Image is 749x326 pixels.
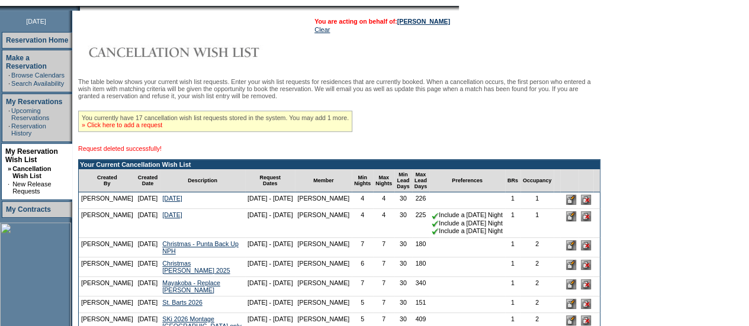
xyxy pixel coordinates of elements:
td: 226 [412,192,430,209]
td: 2 [520,257,554,277]
td: [PERSON_NAME] [79,238,136,257]
input: Edit this Request [566,195,576,205]
input: Delete this Request [581,240,591,250]
nobr: Include a [DATE] Night [432,220,503,227]
td: Request Dates [245,169,295,192]
td: 1 [520,192,554,209]
a: Christmas - Punta Back Up NPH [162,240,239,254]
td: 30 [394,296,412,313]
nobr: Include a [DATE] Night [432,227,503,234]
td: Max Nights [373,169,394,192]
img: chkSmaller.gif [432,212,439,220]
nobr: [DATE] - [DATE] [247,240,293,247]
td: Min Nights [352,169,373,192]
a: Make a Reservation [6,54,47,70]
td: [PERSON_NAME] [79,192,136,209]
td: Description [160,169,245,192]
input: Delete this Request [581,195,591,205]
td: 4 [373,209,394,238]
td: [PERSON_NAME] [295,209,352,238]
td: 30 [394,209,412,238]
td: 225 [412,209,430,238]
td: 2 [520,238,554,257]
td: 5 [352,296,373,313]
td: [PERSON_NAME] [79,209,136,238]
td: 7 [373,277,394,296]
img: chkSmaller.gif [432,220,439,227]
td: · [8,72,10,79]
input: Edit this Request [566,279,576,289]
a: Reservation History [11,122,46,137]
td: 1 [505,296,520,313]
a: [DATE] [162,211,182,218]
td: [DATE] [136,192,160,209]
nobr: [DATE] - [DATE] [247,299,293,306]
td: 1 [505,209,520,238]
a: St. Barts 2026 [162,299,202,306]
a: » Click here to add a request [82,121,162,128]
input: Edit this Request [566,315,576,325]
a: Cancellation Wish List [12,165,51,179]
td: · [8,107,10,121]
input: Edit this Request [566,240,576,250]
nobr: [DATE] - [DATE] [247,211,293,218]
a: Mayakoba - Replace [PERSON_NAME] [162,279,220,293]
input: Edit this Request [566,211,576,221]
td: [DATE] [136,257,160,277]
td: [PERSON_NAME] [295,192,352,209]
a: Search Availability [11,80,64,87]
td: 7 [373,238,394,257]
nobr: [DATE] - [DATE] [247,315,293,322]
nobr: [DATE] - [DATE] [247,279,293,286]
td: 151 [412,296,430,313]
td: · [8,180,11,195]
a: Browse Calendars [11,72,65,79]
input: Edit this Request [566,260,576,270]
td: Created By [79,169,136,192]
td: [PERSON_NAME] [295,257,352,277]
a: Upcoming Reservations [11,107,49,121]
td: Max Lead Days [412,169,430,192]
td: Member [295,169,352,192]
img: blank.gif [80,6,81,11]
td: 1 [505,238,520,257]
td: 1 [505,257,520,277]
td: 30 [394,257,412,277]
td: [PERSON_NAME] [295,277,352,296]
td: 180 [412,238,430,257]
a: My Reservations [6,98,62,106]
td: · [8,122,10,137]
td: 1 [505,192,520,209]
a: Clear [314,26,330,33]
span: Request deleted successfully! [78,145,162,152]
img: Cancellation Wish List [78,40,315,64]
td: 30 [394,192,412,209]
td: [DATE] [136,296,160,313]
td: 7 [352,277,373,296]
td: [DATE] [136,238,160,257]
a: [PERSON_NAME] [397,18,450,25]
td: 1 [520,209,554,238]
td: [DATE] [136,209,160,238]
td: Occupancy [520,169,554,192]
a: Christmas [PERSON_NAME] 2025 [162,260,230,274]
span: [DATE] [26,18,46,25]
input: Delete this Request [581,279,591,289]
td: 2 [520,277,554,296]
input: Delete this Request [581,260,591,270]
td: [DATE] [136,277,160,296]
a: My Contracts [6,205,51,214]
td: 2 [520,296,554,313]
b: » [8,165,11,172]
input: Edit this Request [566,299,576,309]
td: Min Lead Days [394,169,412,192]
a: My Reservation Wish List [5,147,58,164]
td: [PERSON_NAME] [79,257,136,277]
td: 30 [394,238,412,257]
a: New Release Requests [12,180,51,195]
td: 4 [352,209,373,238]
div: You currently have 17 cancellation wish list requests stored in the system. You may add 1 more. [78,111,352,132]
img: promoShadowLeftCorner.gif [76,6,80,11]
td: Preferences [429,169,505,192]
a: [DATE] [162,195,182,202]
